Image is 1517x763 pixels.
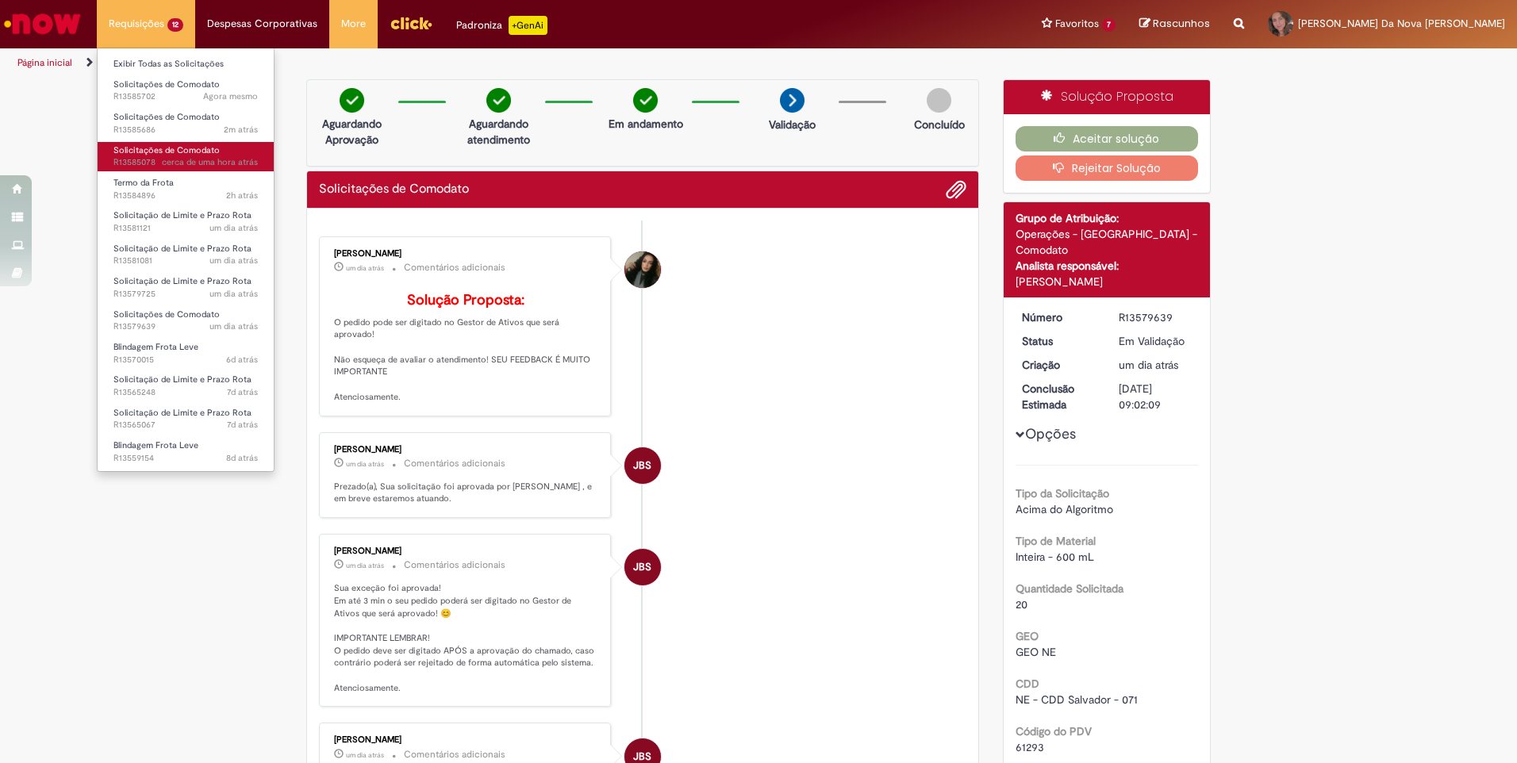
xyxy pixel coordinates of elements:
[1016,629,1039,643] b: GEO
[226,354,258,366] time: 26/09/2025 11:10:10
[1139,17,1210,32] a: Rascunhos
[12,48,1000,78] ul: Trilhas de página
[334,249,598,259] div: [PERSON_NAME]
[209,320,258,332] span: um dia atrás
[113,452,258,465] span: R13559154
[346,263,384,273] span: um dia atrás
[780,88,805,113] img: arrow-next.png
[1016,486,1109,500] b: Tipo da Solicitação
[98,339,274,368] a: Aberto R13570015 : Blindagem Frota Leve
[1016,502,1113,516] span: Acima do Algoritmo
[113,144,220,156] span: Solicitações de Comodato
[1016,597,1027,612] span: 20
[98,174,274,204] a: Aberto R13584896 : Termo da Frota
[346,750,384,760] time: 30/09/2025 09:01:54
[1119,309,1192,325] div: R13579639
[162,156,258,168] span: cerca de uma hora atrás
[1016,692,1138,707] span: NE - CDD Salvador - 071
[1119,333,1192,349] div: Em Validação
[1119,358,1178,372] span: um dia atrás
[98,76,274,105] a: Aberto R13585702 : Solicitações de Comodato
[167,18,183,32] span: 12
[334,481,598,505] p: Prezado(a), Sua solicitação foi aprovada por [PERSON_NAME] , e em breve estaremos atuando.
[113,79,220,90] span: Solicitações de Comodato
[1016,724,1092,738] b: Código do PDV
[927,88,951,113] img: img-circle-grey.png
[98,240,274,270] a: Aberto R13581081 : Solicitação de Limite e Prazo Rota
[319,182,469,197] h2: Solicitações de Comodato Histórico de tíquete
[98,306,274,335] a: Aberto R13579639 : Solicitações de Comodato
[346,750,384,760] span: um dia atrás
[1119,358,1178,372] time: 30/09/2025 08:09:45
[346,561,384,570] span: um dia atrás
[98,371,274,401] a: Aberto R13565248 : Solicitação de Limite e Prazo Rota
[113,190,258,202] span: R13584896
[113,90,258,103] span: R13585702
[633,548,651,586] span: JBS
[98,405,274,434] a: Aberto R13565067 : Solicitação de Limite e Prazo Rota
[226,452,258,464] span: 8d atrás
[224,124,258,136] span: 2m atrás
[98,273,274,302] a: Aberto R13579725 : Solicitação de Limite e Prazo Rota
[226,452,258,464] time: 23/09/2025 13:55:11
[226,190,258,201] span: 2h atrás
[113,309,220,320] span: Solicitações de Comodato
[390,11,432,35] img: click_logo_yellow_360x200.png
[113,111,220,123] span: Solicitações de Comodato
[113,419,258,431] span: R13565067
[1102,18,1116,32] span: 7
[1119,381,1192,412] div: [DATE] 09:02:09
[113,255,258,267] span: R13581081
[113,177,174,189] span: Termo da Frota
[113,243,252,255] span: Solicitação de Limite e Prazo Rota
[113,156,258,169] span: R13585078
[2,8,83,40] img: ServiceNow
[98,437,274,466] a: Aberto R13559154 : Blindagem Frota Leve
[1016,740,1044,754] span: 61293
[340,88,364,113] img: check-circle-green.png
[227,386,258,398] time: 25/09/2025 09:00:46
[334,582,598,694] p: Sua exceção foi aprovada! Em até 3 min o seu pedido poderá ser digitado no Gestor de Ativos que s...
[1016,581,1123,596] b: Quantidade Solicitada
[313,116,390,148] p: Aguardando Aprovação
[209,288,258,300] span: um dia atrás
[1010,357,1108,373] dt: Criação
[346,459,384,469] span: um dia atrás
[1119,357,1192,373] div: 30/09/2025 08:09:45
[113,439,198,451] span: Blindagem Frota Leve
[203,90,258,102] time: 01/10/2025 12:11:06
[1016,677,1039,691] b: CDD
[203,90,258,102] span: Agora mesmo
[1016,550,1094,564] span: Inteira - 600 mL
[109,16,164,32] span: Requisições
[486,88,511,113] img: check-circle-green.png
[1016,155,1199,181] button: Rejeitar Solução
[346,263,384,273] time: 30/09/2025 09:23:43
[226,190,258,201] time: 01/10/2025 10:23:22
[456,16,547,35] div: Padroniza
[769,117,816,132] p: Validação
[227,419,258,431] span: 7d atrás
[113,320,258,333] span: R13579639
[1010,333,1108,349] dt: Status
[1298,17,1505,30] span: [PERSON_NAME] Da Nova [PERSON_NAME]
[334,735,598,745] div: [PERSON_NAME]
[609,116,683,132] p: Em andamento
[1153,16,1210,31] span: Rascunhos
[209,222,258,234] time: 30/09/2025 12:00:03
[1016,645,1056,659] span: GEO NE
[1016,226,1199,258] div: Operações - [GEOGRAPHIC_DATA] - Comodato
[98,207,274,236] a: Aberto R13581121 : Solicitação de Limite e Prazo Rota
[346,561,384,570] time: 30/09/2025 09:02:02
[207,16,317,32] span: Despesas Corporativas
[113,209,252,221] span: Solicitação de Limite e Prazo Rota
[1016,126,1199,151] button: Aceitar solução
[460,116,537,148] p: Aguardando atendimento
[404,261,505,274] small: Comentários adicionais
[334,293,598,404] p: O pedido pode ser digitado no Gestor de Ativos que será aprovado! Não esqueça de avaliar o atendi...
[113,354,258,366] span: R13570015
[1055,16,1099,32] span: Favoritos
[98,56,274,73] a: Exibir Todas as Solicitações
[404,457,505,470] small: Comentários adicionais
[509,16,547,35] p: +GenAi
